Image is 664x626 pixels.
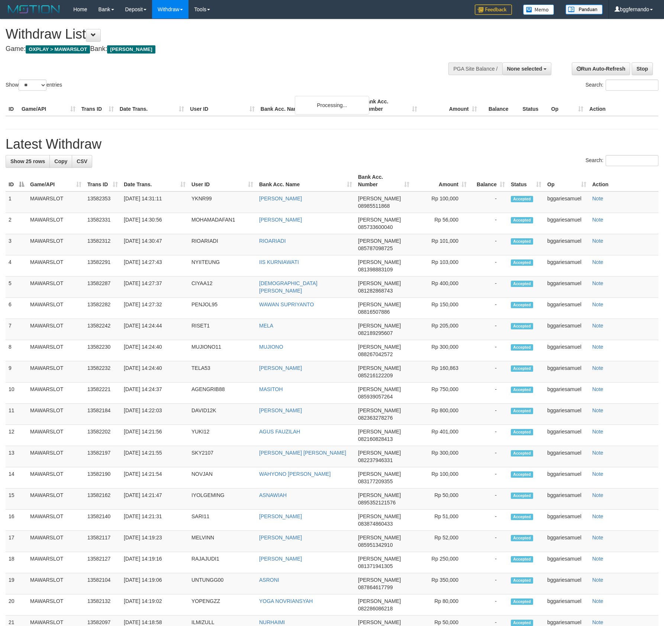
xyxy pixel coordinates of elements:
[121,191,188,213] td: [DATE] 14:31:11
[412,573,470,594] td: Rp 350,000
[592,429,603,435] a: Note
[592,598,603,604] a: Note
[27,255,84,277] td: MAWARSLOT
[27,298,84,319] td: MAWARSLOT
[6,361,27,383] td: 9
[412,255,470,277] td: Rp 103,000
[259,323,273,329] a: MELA
[84,319,121,340] td: 13582242
[470,340,508,361] td: -
[592,535,603,541] a: Note
[188,425,256,446] td: YUKI12
[49,155,72,168] a: Copy
[77,158,87,164] span: CSV
[259,386,283,392] a: MASITOH
[6,552,27,573] td: 18
[358,245,393,251] span: Copy 085787098725 to clipboard
[470,213,508,234] td: -
[592,619,603,625] a: Note
[412,552,470,573] td: Rp 250,000
[187,95,258,116] th: User ID
[470,383,508,404] td: -
[470,531,508,552] td: -
[259,365,302,371] a: [PERSON_NAME]
[592,344,603,350] a: Note
[6,45,435,53] h4: Game: Bank:
[586,155,658,166] label: Search:
[592,471,603,477] a: Note
[6,573,27,594] td: 19
[592,492,603,498] a: Note
[84,255,121,277] td: 13582291
[412,191,470,213] td: Rp 100,000
[358,301,401,307] span: [PERSON_NAME]
[27,425,84,446] td: MAWARSLOT
[358,556,401,562] span: [PERSON_NAME]
[511,450,533,456] span: Accepted
[511,429,533,435] span: Accepted
[544,234,589,255] td: bggariesamuel
[188,255,256,277] td: NYIITEUNG
[121,361,188,383] td: [DATE] 14:24:40
[592,301,603,307] a: Note
[544,191,589,213] td: bggariesamuel
[6,137,658,152] h1: Latest Withdraw
[511,281,533,287] span: Accepted
[27,340,84,361] td: MAWARSLOT
[358,457,393,463] span: Copy 082237946331 to clipboard
[6,319,27,340] td: 7
[6,510,27,531] td: 16
[544,531,589,552] td: bggariesamuel
[259,407,302,413] a: [PERSON_NAME]
[27,191,84,213] td: MAWARSLOT
[592,365,603,371] a: Note
[358,259,401,265] span: [PERSON_NAME]
[121,531,188,552] td: [DATE] 14:19:23
[6,170,27,191] th: ID: activate to sort column descending
[589,170,658,191] th: Action
[27,573,84,594] td: MAWARSLOT
[358,323,401,329] span: [PERSON_NAME]
[544,277,589,298] td: bggariesamuel
[632,62,653,75] a: Stop
[592,513,603,519] a: Note
[358,521,393,527] span: Copy 083874860433 to clipboard
[511,302,533,308] span: Accepted
[27,170,84,191] th: Game/API: activate to sort column ascending
[592,450,603,456] a: Note
[544,319,589,340] td: bggariesamuel
[121,446,188,467] td: [DATE] 14:21:55
[470,191,508,213] td: -
[470,170,508,191] th: Balance: activate to sort column ascending
[358,542,393,548] span: Copy 085951342910 to clipboard
[259,280,318,294] a: [DEMOGRAPHIC_DATA] [PERSON_NAME]
[10,158,45,164] span: Show 25 rows
[121,170,188,191] th: Date Trans.: activate to sort column ascending
[592,556,603,562] a: Note
[358,344,401,350] span: [PERSON_NAME]
[412,170,470,191] th: Amount: activate to sort column ascending
[259,238,286,244] a: RIOARIADI
[121,234,188,255] td: [DATE] 14:30:47
[259,598,313,604] a: YOGA NOVRIANSYAH
[259,577,279,583] a: ASRONI
[412,425,470,446] td: Rp 401,000
[6,446,27,467] td: 13
[27,277,84,298] td: MAWARSLOT
[548,95,587,116] th: Op
[6,4,62,15] img: MOTION_logo.png
[470,510,508,531] td: -
[121,383,188,404] td: [DATE] 14:24:37
[188,170,256,191] th: User ID: activate to sort column ascending
[586,80,658,91] label: Search:
[420,95,480,116] th: Amount
[358,386,401,392] span: [PERSON_NAME]
[544,425,589,446] td: bggariesamuel
[544,510,589,531] td: bggariesamuel
[358,535,401,541] span: [PERSON_NAME]
[511,365,533,372] span: Accepted
[259,513,302,519] a: [PERSON_NAME]
[355,170,412,191] th: Bank Acc. Number: activate to sort column ascending
[511,471,533,478] span: Accepted
[188,213,256,234] td: MOHAMADAFAN1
